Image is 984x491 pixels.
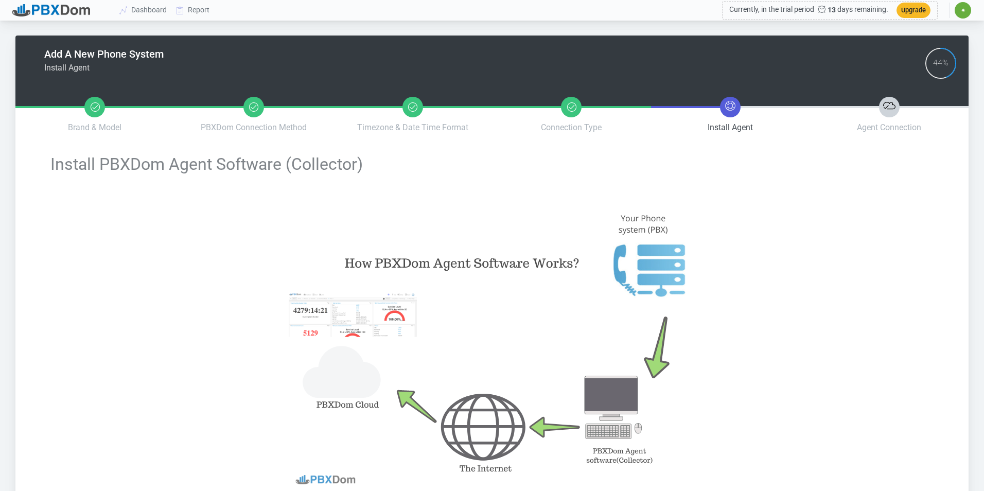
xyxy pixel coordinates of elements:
span: PBXDom Connection Method [201,122,307,132]
span: Brand & Model [68,122,121,132]
span: Currently, in the trial period days remaining. [729,6,888,14]
h6: Install Agent [44,63,164,73]
a: Upgrade [888,6,930,14]
span: Agent Connection [857,122,921,132]
span: ✷ [961,7,965,13]
a: Dashboard [115,1,172,20]
span: Connection Type [541,122,602,132]
b: 13 [814,6,836,14]
button: ✷ [954,2,972,19]
h4: Add A New Phone System [44,48,164,60]
span: Timezone & Date Time Format [357,122,468,132]
button: Upgrade [897,3,930,17]
div: 44% [933,58,948,68]
a: Report [172,1,215,20]
span: Install Agent [708,122,753,132]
